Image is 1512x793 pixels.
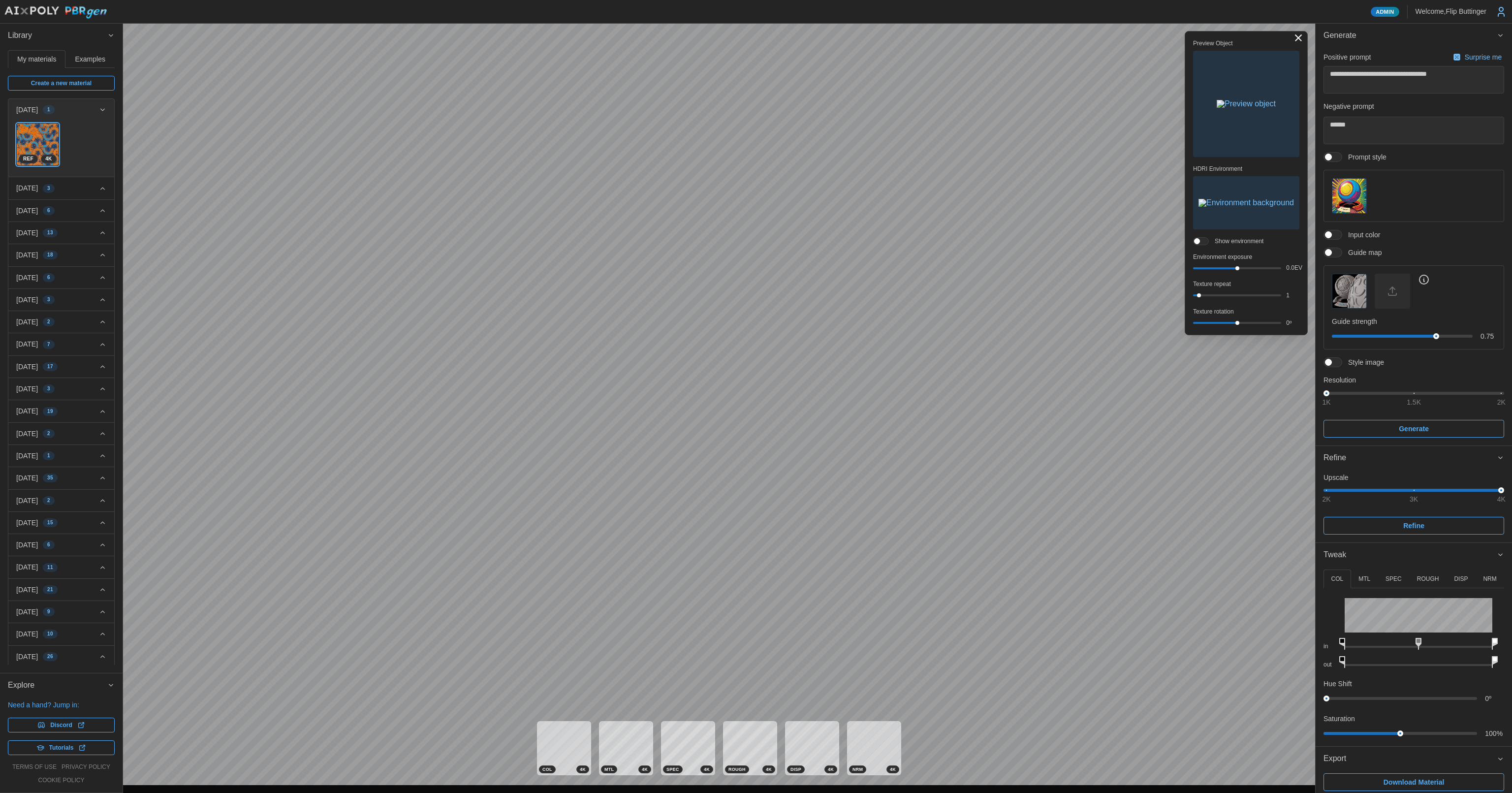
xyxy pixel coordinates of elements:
[1342,248,1382,257] span: Guide map
[8,244,114,266] button: [DATE]18
[1316,24,1512,48] button: Generate
[16,339,38,349] p: [DATE]
[17,124,59,165] img: aZpWMr5D9gD2s5bPUFMR
[47,430,50,438] span: 2
[1286,319,1299,327] p: 0 º
[8,601,114,623] button: [DATE]9
[766,766,772,773] span: 4 K
[47,608,50,616] span: 9
[1454,575,1468,583] p: DISP
[1376,7,1394,16] span: Admin
[8,333,114,355] button: [DATE]7
[1323,661,1337,669] p: out
[1286,264,1299,272] p: 0.0 EV
[16,183,38,193] p: [DATE]
[1386,575,1402,583] p: SPEC
[1323,52,1371,62] p: Positive prompt
[1193,308,1299,316] p: Texture rotation
[16,496,38,506] p: [DATE]
[16,406,38,416] p: [DATE]
[8,99,114,121] button: [DATE]1
[50,718,72,732] span: Discord
[47,251,53,259] span: 18
[580,766,586,773] span: 4 K
[1323,446,1497,470] span: Refine
[542,766,552,773] span: COL
[47,207,50,215] span: 6
[1323,679,1352,689] p: Hue Shift
[23,155,33,163] span: REF
[1323,24,1497,48] span: Generate
[8,356,114,378] button: [DATE]17
[1209,237,1263,245] span: Show environment
[47,653,53,661] span: 26
[1485,694,1504,703] p: 0 º
[8,121,114,177] div: [DATE]1
[1323,773,1504,791] button: Download Material
[47,452,50,460] span: 1
[1323,473,1504,482] p: Upscale
[1342,152,1386,162] span: Prompt style
[1480,331,1496,341] p: 0.75
[1342,357,1384,367] span: Style image
[16,384,38,394] p: [DATE]
[47,474,53,482] span: 35
[47,630,53,638] span: 10
[8,24,107,48] span: Library
[1417,575,1439,583] p: ROUGH
[47,564,53,571] span: 11
[8,556,114,578] button: [DATE]11
[1332,179,1366,213] img: Prompt style
[16,123,59,166] a: aZpWMr5D9gD2s5bPUFMR4KREF
[62,763,110,771] a: privacy policy
[47,385,50,393] span: 3
[47,106,50,114] span: 1
[47,363,53,371] span: 17
[1323,375,1504,385] p: Resolution
[16,105,38,115] p: [DATE]
[1193,176,1299,229] button: Environment background
[45,155,52,163] span: 4 K
[16,362,38,372] p: [DATE]
[8,378,114,400] button: [DATE]3
[8,423,114,444] button: [DATE]2
[1286,291,1299,300] p: 1
[47,318,50,326] span: 2
[1193,253,1299,261] p: Environment exposure
[16,228,38,238] p: [DATE]
[16,429,38,439] p: [DATE]
[1323,517,1504,535] button: Refine
[1217,100,1276,108] img: Preview object
[17,56,56,63] span: My materials
[47,408,53,415] span: 19
[1193,39,1299,48] p: Preview Object
[1399,420,1429,437] span: Generate
[16,451,38,461] p: [DATE]
[47,586,53,594] span: 21
[49,741,74,755] span: Tutorials
[8,400,114,422] button: [DATE]19
[8,646,114,667] button: [DATE]26
[1384,774,1445,791] span: Download Material
[8,673,107,698] span: Explore
[8,512,114,534] button: [DATE]15
[1332,317,1496,326] p: Guide strength
[47,341,50,349] span: 7
[8,445,114,467] button: [DATE]1
[38,776,84,785] a: cookie policy
[1193,280,1299,288] p: Texture repeat
[1323,543,1497,567] span: Tweak
[790,766,801,773] span: DISP
[16,518,38,528] p: [DATE]
[16,607,38,617] p: [DATE]
[1198,199,1294,207] img: Environment background
[666,766,679,773] span: SPEC
[16,540,38,550] p: [DATE]
[1332,178,1367,213] button: Prompt style
[8,222,114,244] button: [DATE]13
[1316,446,1512,470] button: Refine
[1316,567,1512,747] div: Tweak
[8,534,114,556] button: [DATE]6
[16,652,38,662] p: [DATE]
[4,6,107,19] img: AIxPoly PBRgen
